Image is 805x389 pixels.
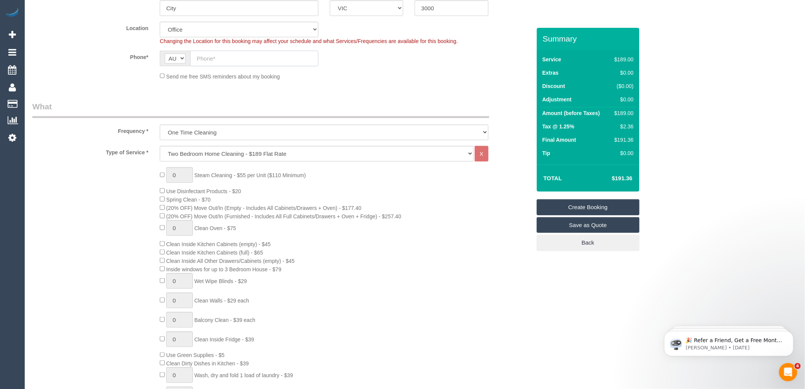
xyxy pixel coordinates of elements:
div: $2.36 [611,123,633,130]
span: 4 [795,363,801,369]
a: Back [537,235,640,251]
div: $0.00 [611,96,633,103]
span: (20% OFF) Move Out/In (Empty - Includes All Cabinets/Drawers + Oven) - $177.40 [166,205,361,211]
label: Adjustment [542,96,572,103]
span: Use Green Supplies - $5 [166,352,224,358]
div: ($0.00) [611,82,633,90]
span: Spring Clean - $70 [166,197,211,203]
label: Type of Service * [27,146,154,156]
span: Balcony Clean - $39 each [194,317,255,323]
span: Clean Oven - $75 [194,225,236,231]
input: Phone* [190,51,318,66]
img: Automaid Logo [5,8,20,18]
label: Tax @ 1.25% [542,123,574,130]
span: Clean Inside Fridge - $39 [194,336,254,343]
span: Clean Inside All Other Drawers/Cabinets (empty) - $45 [166,258,295,264]
iframe: Intercom live chat [779,363,797,381]
input: Post Code* [415,0,488,16]
span: Steam Cleaning - $55 per Unit ($110 Minimum) [194,172,306,178]
a: Create Booking [537,199,640,215]
span: Wash, dry and fold 1 load of laundry - $39 [194,372,293,378]
span: Wet Wipe Blinds - $29 [194,278,247,284]
label: Frequency * [27,125,154,135]
span: Changing the Location for this booking may affect your schedule and what Services/Frequencies are... [160,38,458,44]
span: Send me free SMS reminders about my booking [166,73,280,79]
label: Amount (before Taxes) [542,109,600,117]
span: Clean Inside Kitchen Cabinets (full) - $65 [166,250,263,256]
label: Service [542,56,562,63]
span: Clean Dirty Dishes in Kitchen - $39 [166,360,249,367]
label: Final Amount [542,136,576,144]
span: Inside windows for up to 3 Bedroom House - $79 [166,266,282,272]
div: $0.00 [611,69,633,77]
label: Tip [542,149,550,157]
span: Use Disinfectant Products - $20 [166,188,241,194]
h4: $191.36 [589,175,632,182]
strong: Total [544,175,562,181]
h3: Summary [543,34,636,43]
div: $189.00 [611,109,633,117]
div: $191.36 [611,136,633,144]
iframe: Intercom notifications message [653,315,805,368]
span: (20% OFF) Move Out/In (Furnished - Includes All Full Cabinets/Drawers + Oven + Fridge) - $257.40 [166,213,401,219]
label: Discount [542,82,565,90]
label: Location [27,22,154,32]
legend: What [32,101,489,118]
label: Extras [542,69,559,77]
span: Clean Inside Kitchen Cabinets (empty) - $45 [166,241,271,247]
label: Phone* [27,51,154,61]
input: Suburb* [160,0,318,16]
span: Clean Walls - $29 each [194,298,249,304]
a: Save as Quote [537,217,640,233]
div: $189.00 [611,56,633,63]
div: $0.00 [611,149,633,157]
